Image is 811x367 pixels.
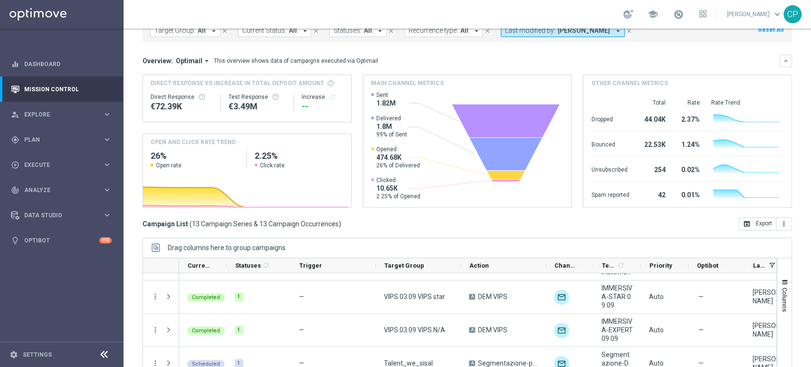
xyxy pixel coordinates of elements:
span: Priority [649,262,672,269]
div: Analyze [11,186,103,194]
i: close [388,28,394,34]
h2: 26% [151,150,239,162]
span: VIPS 03.09 VIPS N/A [384,326,445,334]
span: Channel [554,262,577,269]
div: 44.04K [640,111,665,126]
span: ( [190,220,192,228]
colored-tag: Completed [187,292,225,301]
button: person_search Explore keyboard_arrow_right [10,111,112,118]
span: Target Group [384,262,424,269]
span: Plan [24,137,103,143]
button: gps_fixed Plan keyboard_arrow_right [10,136,112,144]
i: close [484,28,491,34]
button: close [387,26,395,36]
i: track_changes [11,186,19,194]
span: Opened [376,145,420,153]
i: lightbulb [11,236,19,245]
span: Explore [24,112,103,117]
button: refresh [329,93,336,101]
span: Calculate column [616,260,625,270]
div: 1 [235,292,243,301]
span: DEM VIPS [478,292,507,301]
button: Recurrence type: All arrow_drop_down [404,25,483,37]
span: Action [469,262,489,269]
span: All [289,27,297,35]
span: Trigger [299,262,322,269]
i: equalizer [11,60,19,68]
div: Data Studio [11,211,103,220]
span: Auto [649,359,664,367]
i: more_vert [151,292,160,301]
span: 10.65K [376,184,420,193]
i: keyboard_arrow_right [103,110,112,119]
a: Optibot [24,228,99,253]
div: 2.37% [677,111,699,126]
div: Data Studio keyboard_arrow_right [10,212,112,219]
i: gps_fixed [11,135,19,144]
i: keyboard_arrow_right [103,160,112,169]
span: Clicked [376,176,420,184]
span: Optibot [697,262,718,269]
div: Test Response [229,93,286,101]
span: ) [339,220,341,228]
a: Mission Control [24,77,112,102]
span: Columns [781,288,789,312]
i: refresh [617,261,625,269]
button: more_vert [151,326,160,334]
button: equalizer Dashboard [10,60,112,68]
div: Dropped [591,111,629,126]
div: Increase [302,93,343,101]
div: Press SPACE to select this row. [143,314,179,347]
i: keyboard_arrow_right [103,135,112,144]
span: Target Group: [154,27,195,35]
span: Statuses [235,262,261,269]
button: open_in_browser Export [739,217,776,231]
span: Current Status [188,262,210,269]
button: lightbulb Optibot +10 [10,237,112,244]
i: play_circle_outline [11,161,19,169]
i: more_vert [780,220,788,228]
button: keyboard_arrow_down [780,55,792,67]
span: Last Modified By [753,262,765,269]
img: Optimail [554,323,569,338]
button: Target Group: All arrow_drop_down [150,25,220,37]
span: Optimail [176,57,202,65]
div: Unsubscribed [591,161,629,176]
i: open_in_browser [743,220,751,228]
button: Optimail arrow_drop_down [173,57,214,65]
span: Templates [602,262,616,269]
i: close [626,28,632,34]
div: €72,391 [151,101,213,112]
span: Analyze [24,187,103,193]
div: 22.53K [640,136,665,151]
span: Open rate [156,162,181,169]
button: close [625,26,633,36]
span: Last modified by: [505,27,555,35]
span: All [198,27,206,35]
span: school [648,9,658,19]
div: Explore [11,110,103,119]
span: Drag columns here to group campaigns [168,244,286,251]
span: Calculate column [261,260,270,270]
button: Last modified by: [PERSON_NAME] arrow_drop_down [501,25,625,37]
span: VIPS 03.09 VIPS star [384,292,445,301]
div: CP [783,5,801,23]
div: Row Groups [168,244,286,251]
div: Mission Control [10,86,112,93]
button: track_changes Analyze keyboard_arrow_right [10,186,112,194]
div: 1.24% [677,136,699,151]
i: person_search [11,110,19,119]
div: Rate [677,99,699,106]
div: Plan [11,135,103,144]
span: Execute [24,162,103,168]
div: Execute [11,161,103,169]
button: Statuses: All arrow_drop_down [329,25,387,37]
button: close [220,26,229,36]
i: arrow_drop_down [614,27,622,35]
i: keyboard_arrow_right [103,185,112,194]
